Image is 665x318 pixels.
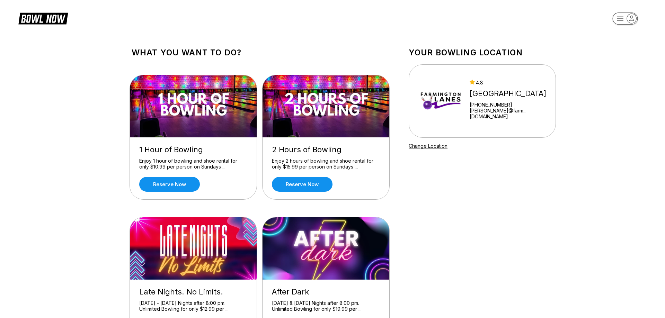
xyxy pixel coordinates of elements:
div: After Dark [272,287,380,297]
a: Reserve now [139,177,200,192]
div: 2 Hours of Bowling [272,145,380,154]
a: Reserve now [272,177,332,192]
img: 1 Hour of Bowling [130,75,257,137]
a: Change Location [409,143,447,149]
div: [PHONE_NUMBER] [470,102,553,108]
img: Farmington Lanes [418,75,463,127]
div: [DATE] - [DATE] Nights after 8:00 pm. Unlimited Bowling for only $12.99 per ... [139,300,247,312]
img: 2 Hours of Bowling [263,75,390,137]
div: [DATE] & [DATE] Nights after 8:00 pm. Unlimited Bowling for only $19.99 per ... [272,300,380,312]
div: Enjoy 1 hour of bowling and shoe rental for only $10.99 per person on Sundays ... [139,158,247,170]
div: [GEOGRAPHIC_DATA] [470,89,553,98]
h1: What you want to do? [132,48,388,57]
div: 4.8 [470,80,553,85]
div: Enjoy 2 hours of bowling and shoe rental for only $15.99 per person on Sundays ... [272,158,380,170]
h1: Your bowling location [409,48,556,57]
img: Late Nights. No Limits. [130,217,257,280]
a: [PERSON_NAME]@farm...[DOMAIN_NAME] [470,108,553,119]
div: Late Nights. No Limits. [139,287,247,297]
div: 1 Hour of Bowling [139,145,247,154]
img: After Dark [263,217,390,280]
